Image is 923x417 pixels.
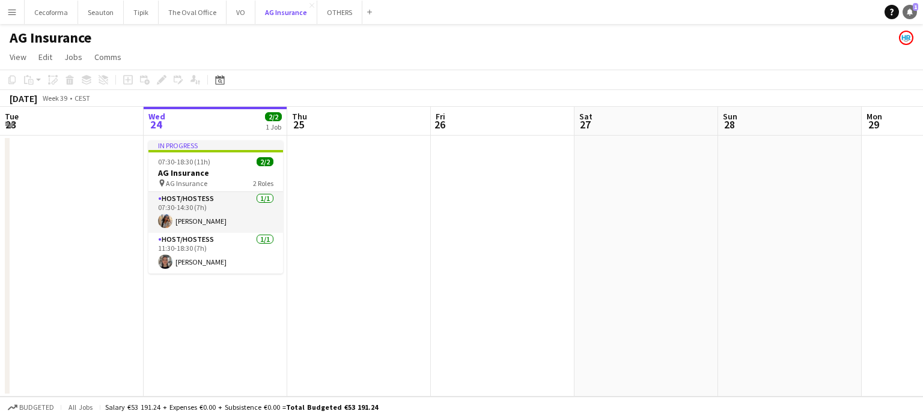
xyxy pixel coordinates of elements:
[227,1,255,24] button: VO
[257,157,273,166] span: 2/2
[147,118,165,131] span: 24
[59,49,87,65] a: Jobs
[90,49,126,65] a: Comms
[148,233,283,274] app-card-role: Host/Hostess1/111:30-18:30 (7h)[PERSON_NAME]
[25,1,78,24] button: Cecoforma
[867,111,882,122] span: Mon
[159,1,227,24] button: The Oval Office
[436,111,445,122] span: Fri
[105,403,378,412] div: Salary €53 191.24 + Expenses €0.00 + Subsistence €0.00 =
[577,118,592,131] span: 27
[865,118,882,131] span: 29
[317,1,362,24] button: OTHERS
[434,118,445,131] span: 26
[34,49,57,65] a: Edit
[721,118,737,131] span: 28
[290,118,307,131] span: 25
[64,52,82,62] span: Jobs
[78,1,124,24] button: Seauton
[75,94,90,103] div: CEST
[265,112,282,121] span: 2/2
[19,403,54,412] span: Budgeted
[5,111,19,122] span: Tue
[10,52,26,62] span: View
[266,122,281,131] div: 1 Job
[3,118,19,131] span: 23
[94,52,121,62] span: Comms
[124,1,159,24] button: Tipik
[148,140,283,274] app-job-card: In progress07:30-18:30 (11h)2/2AG Insurance AG Insurance2 RolesHost/Hostess1/107:30-14:30 (7h)[PE...
[292,111,307,122] span: Thu
[66,403,95,412] span: All jobs
[723,111,737,122] span: Sun
[40,94,70,103] span: Week 39
[38,52,52,62] span: Edit
[913,3,918,11] span: 1
[903,5,917,19] a: 1
[158,157,210,166] span: 07:30-18:30 (11h)
[10,29,91,47] h1: AG Insurance
[6,401,56,414] button: Budgeted
[579,111,592,122] span: Sat
[148,167,283,178] h3: AG Insurance
[148,140,283,150] div: In progress
[253,179,273,188] span: 2 Roles
[286,403,378,412] span: Total Budgeted €53 191.24
[5,49,31,65] a: View
[148,192,283,233] app-card-role: Host/Hostess1/107:30-14:30 (7h)[PERSON_NAME]
[255,1,317,24] button: AG Insurance
[899,31,913,45] app-user-avatar: HR Team
[10,92,37,104] div: [DATE]
[148,111,165,122] span: Wed
[166,179,207,188] span: AG Insurance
